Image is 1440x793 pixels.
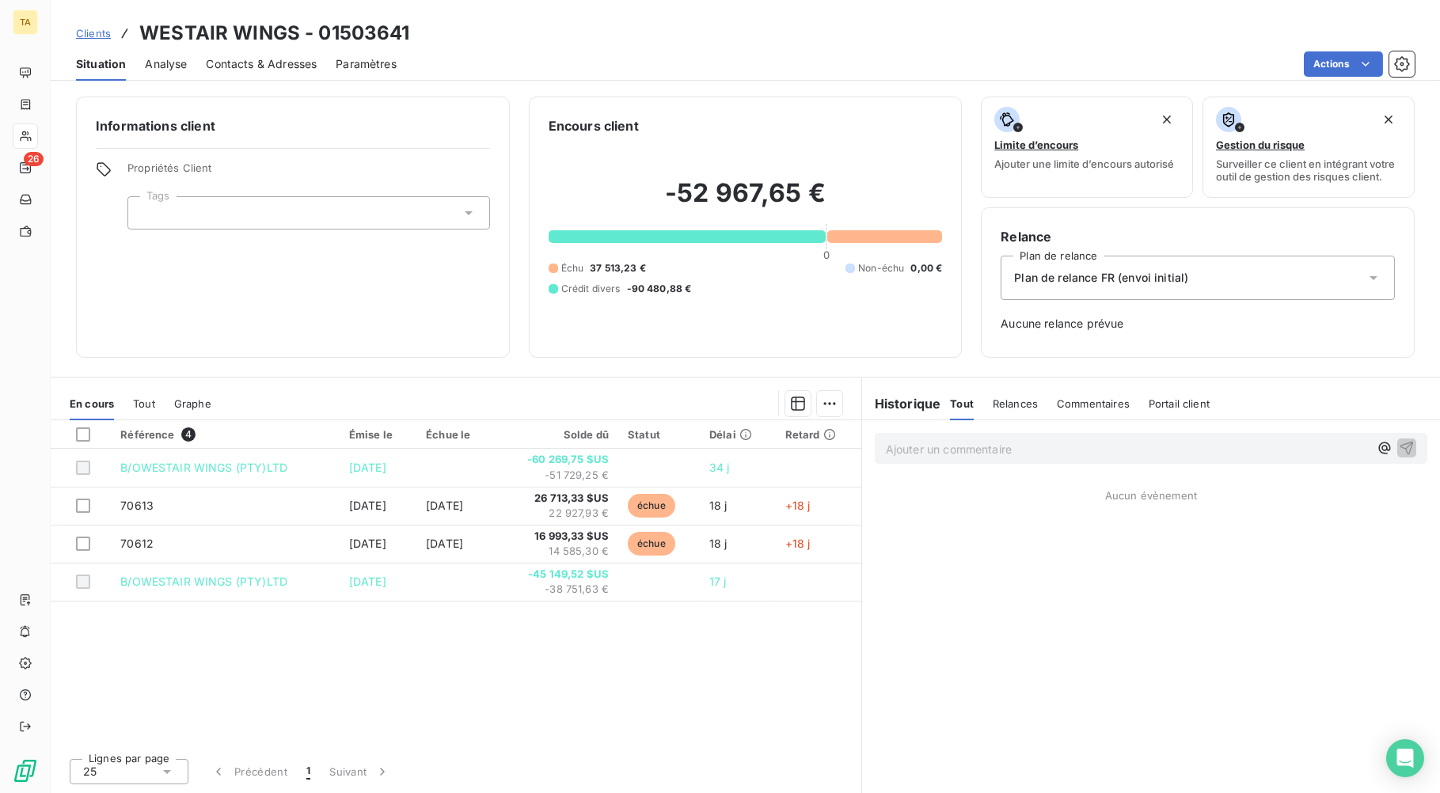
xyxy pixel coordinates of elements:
[120,537,154,550] span: 70612
[981,97,1193,198] button: Limite d’encoursAjouter une limite d’encours autorisé
[628,428,690,441] div: Statut
[504,544,609,560] span: 14 585,30 €
[24,152,44,166] span: 26
[709,537,728,550] span: 18 j
[174,397,211,410] span: Graphe
[785,537,811,550] span: +18 j
[1386,739,1424,777] div: Open Intercom Messenger
[709,575,727,588] span: 17 j
[627,282,692,296] span: -90 480,88 €
[1057,397,1130,410] span: Commentaires
[1001,316,1395,332] span: Aucune relance prévue
[858,261,904,275] span: Non-échu
[70,397,114,410] span: En cours
[1149,397,1210,410] span: Portail client
[862,394,941,413] h6: Historique
[785,428,852,441] div: Retard
[426,428,485,441] div: Échue le
[96,116,490,135] h6: Informations client
[201,755,297,788] button: Précédent
[76,25,111,41] a: Clients
[561,261,584,275] span: Échu
[709,499,728,512] span: 18 j
[993,397,1038,410] span: Relances
[145,56,187,72] span: Analyse
[994,138,1078,151] span: Limite d’encours
[13,758,38,784] img: Logo LeanPay
[504,491,609,507] span: 26 713,33 $US
[349,537,386,550] span: [DATE]
[206,56,317,72] span: Contacts & Adresses
[320,755,400,788] button: Suivant
[349,499,386,512] span: [DATE]
[336,56,397,72] span: Paramètres
[349,461,386,474] span: [DATE]
[13,9,38,35] div: TA
[83,764,97,780] span: 25
[785,499,811,512] span: +18 j
[1216,138,1305,151] span: Gestion du risque
[120,575,287,588] span: B/OWESTAIR WINGS (PTY)LTD
[561,282,621,296] span: Crédit divers
[709,461,730,474] span: 34 j
[127,161,490,184] span: Propriétés Client
[120,427,330,442] div: Référence
[426,499,463,512] span: [DATE]
[349,428,407,441] div: Émise le
[120,499,154,512] span: 70613
[994,157,1174,170] span: Ajouter une limite d’encours autorisé
[950,397,974,410] span: Tout
[76,56,126,72] span: Situation
[120,461,287,474] span: B/OWESTAIR WINGS (PTY)LTD
[426,537,463,550] span: [DATE]
[297,755,320,788] button: 1
[549,177,943,225] h2: -52 967,65 €
[504,582,609,598] span: -38 751,63 €
[590,261,646,275] span: 37 513,23 €
[141,206,154,220] input: Ajouter une valeur
[628,532,675,556] span: échue
[1105,489,1197,502] span: Aucun évènement
[1014,270,1188,286] span: Plan de relance FR (envoi initial)
[306,764,310,780] span: 1
[133,397,155,410] span: Tout
[549,116,639,135] h6: Encours client
[1304,51,1383,77] button: Actions
[1001,227,1395,246] h6: Relance
[504,452,609,468] span: -60 269,75 $US
[1216,157,1401,183] span: Surveiller ce client en intégrant votre outil de gestion des risques client.
[504,506,609,522] span: 22 927,93 €
[181,427,196,442] span: 4
[504,428,609,441] div: Solde dû
[504,567,609,582] span: -45 149,52 $US
[504,529,609,544] span: 16 993,33 $US
[910,261,942,275] span: 0,00 €
[628,494,675,518] span: échue
[349,575,386,588] span: [DATE]
[709,428,766,441] div: Délai
[139,19,410,47] h3: WESTAIR WINGS - 01503641
[823,249,830,261] span: 0
[504,468,609,484] span: -51 729,25 €
[1203,97,1415,198] button: Gestion du risqueSurveiller ce client en intégrant votre outil de gestion des risques client.
[76,27,111,40] span: Clients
